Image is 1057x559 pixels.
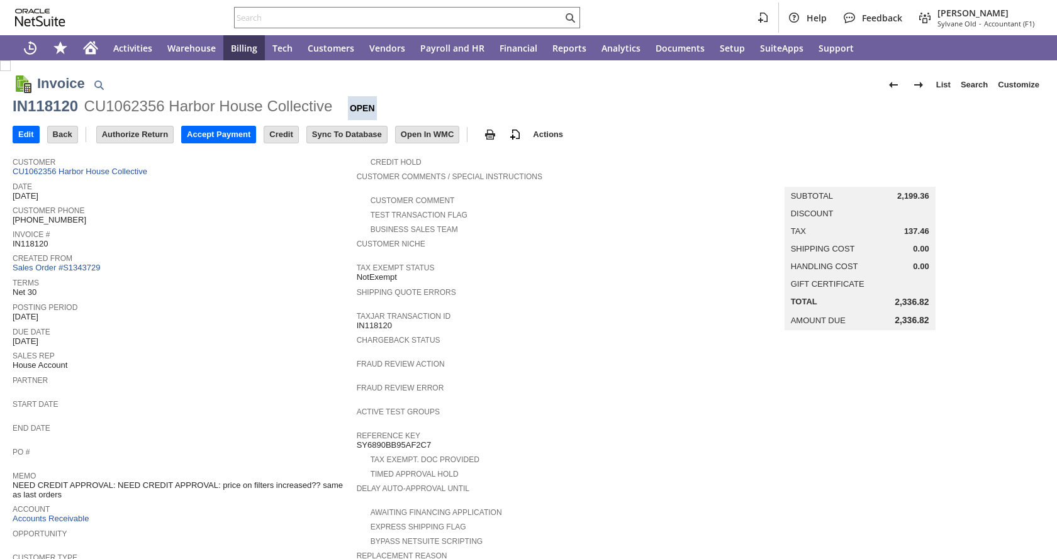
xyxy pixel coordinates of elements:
[357,288,456,297] a: Shipping Quote Errors
[300,35,362,60] a: Customers
[371,211,467,219] a: Test Transaction Flag
[53,40,68,55] svg: Shortcuts
[396,126,459,143] input: Open In WMC
[648,35,712,60] a: Documents
[357,360,445,368] a: Fraud Review Action
[13,279,39,287] a: Terms
[13,239,48,249] span: IN118120
[307,126,387,143] input: Sync To Database
[13,303,77,312] a: Posting Period
[362,35,413,60] a: Vendors
[752,35,811,60] a: SuiteApps
[160,35,223,60] a: Warehouse
[979,19,981,28] span: -
[13,96,78,116] div: IN118120
[931,75,956,95] a: List
[993,75,1044,95] a: Customize
[91,77,106,92] img: Quick Find
[791,279,864,289] a: Gift Certificate
[791,226,806,236] a: Tax
[371,508,502,517] a: Awaiting Financing Application
[75,35,106,60] a: Home
[48,126,77,143] input: Back
[13,182,32,191] a: Date
[357,384,444,392] a: Fraud Review Error
[231,42,257,54] span: Billing
[13,400,58,409] a: Start Date
[897,191,929,201] span: 2,199.36
[371,523,466,531] a: Express Shipping Flag
[913,262,929,272] span: 0.00
[13,376,48,385] a: Partner
[13,312,38,322] span: [DATE]
[791,262,858,271] a: Handling Cost
[13,448,30,457] a: PO #
[13,158,55,167] a: Customer
[545,35,594,60] a: Reports
[371,196,455,205] a: Customer Comment
[508,127,523,142] img: add-record.svg
[895,297,929,307] span: 2,336.82
[97,126,173,143] input: Authorize Return
[357,312,451,321] a: TaxJar Transaction ID
[13,215,86,225] span: [PHONE_NUMBER]
[45,35,75,60] div: Shortcuts
[760,42,803,54] span: SuiteApps
[113,42,152,54] span: Activities
[308,42,354,54] span: Customers
[13,351,55,360] a: Sales Rep
[13,191,38,201] span: [DATE]
[23,40,38,55] svg: Recent Records
[937,7,1034,19] span: [PERSON_NAME]
[492,35,545,60] a: Financial
[357,263,435,272] a: Tax Exempt Status
[182,126,255,143] input: Accept Payment
[13,424,50,433] a: End Date
[483,127,498,142] img: print.svg
[371,470,459,479] a: Timed Approval Hold
[15,9,65,26] svg: logo
[500,42,537,54] span: Financial
[886,77,901,92] img: Previous
[791,297,817,306] a: Total
[656,42,705,54] span: Documents
[895,315,929,326] span: 2,336.82
[357,407,440,416] a: Active Test Groups
[357,336,440,345] a: Chargeback Status
[791,316,846,325] a: Amount Due
[371,455,479,464] a: Tax Exempt. Doc Provided
[13,263,103,272] a: Sales Order #S1343729
[357,321,392,331] span: IN118120
[13,360,67,370] span: House Account
[13,254,72,263] a: Created From
[84,96,333,116] div: CU1062356 Harbor House Collective
[13,287,36,297] span: Net 30
[357,272,397,282] span: NotExempt
[371,158,422,167] a: Credit Hold
[13,480,350,500] span: NEED CREDIT APPROVAL: NEED CREDIT APPROVAL: price on filters increased?? same as last orders
[528,130,568,139] a: Actions
[791,244,855,253] a: Shipping Cost
[106,35,160,60] a: Activities
[357,431,420,440] a: Reference Key
[37,73,85,94] h1: Invoice
[13,230,50,239] a: Invoice #
[791,191,833,201] a: Subtotal
[562,10,578,25] svg: Search
[13,167,150,176] a: CU1062356 Harbor House Collective
[357,484,469,493] a: Delay Auto-Approval Until
[601,42,640,54] span: Analytics
[984,19,1034,28] span: Accountant (F1)
[13,505,50,514] a: Account
[720,42,745,54] span: Setup
[371,225,458,234] a: Business Sales Team
[167,42,216,54] span: Warehouse
[348,96,377,120] div: Open
[552,42,586,54] span: Reports
[904,226,929,236] span: 137.46
[913,244,929,254] span: 0.00
[819,42,854,54] span: Support
[594,35,648,60] a: Analytics
[807,12,827,24] span: Help
[357,240,425,248] a: Customer Niche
